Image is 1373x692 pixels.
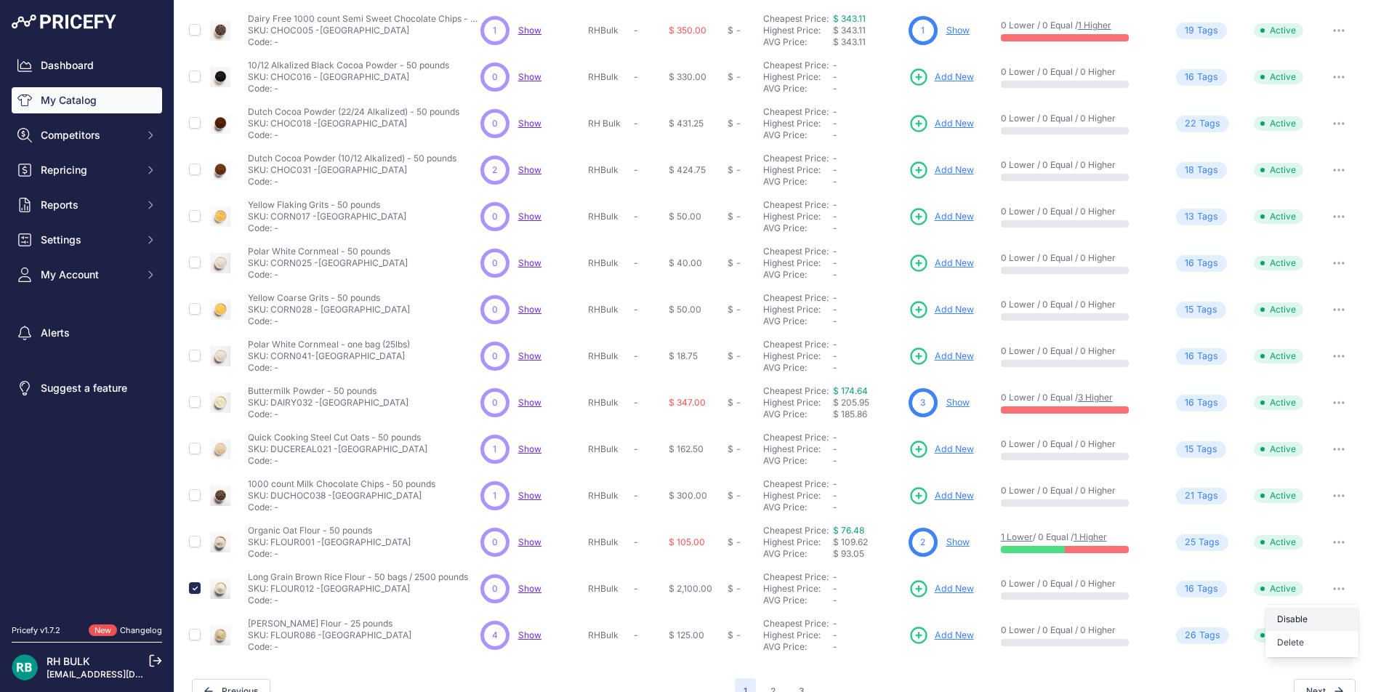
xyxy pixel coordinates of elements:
span: 0 [492,210,498,223]
p: 0 Lower / 0 Equal / 0 Higher [1001,438,1156,450]
p: Code: - [248,176,456,188]
a: Cheapest Price: [763,385,829,396]
div: Highest Price: [763,443,833,455]
a: $ 343.11 [833,13,866,24]
span: Active [1254,163,1303,177]
span: Show [518,25,541,36]
div: Highest Price: [763,211,833,222]
div: $ [728,211,733,222]
div: Highest Price: [763,350,833,362]
a: Add New [909,625,974,645]
p: 0 Lower / 0 Equal / 0 Higher [1001,113,1156,124]
button: Disable [1265,608,1358,631]
p: SKU: CHOC005 -[GEOGRAPHIC_DATA] [248,25,480,36]
span: - [634,164,638,175]
p: SKU: CHOC016 - [GEOGRAPHIC_DATA] [248,71,449,83]
span: Active [1254,209,1303,224]
p: 0 Lower / 0 Equal / [1001,392,1156,403]
span: - [833,362,837,373]
a: Cheapest Price: [763,571,829,582]
a: 1 Higher [1074,531,1107,542]
span: $ 343.11 [833,25,866,36]
a: Add New [909,67,974,87]
div: - [733,118,741,129]
span: Active [1254,442,1303,456]
a: Cheapest Price: [763,339,829,350]
span: Tag [1176,395,1227,411]
span: - [634,443,638,454]
a: Add New [909,486,974,506]
p: SKU: DUCHOC038 -[GEOGRAPHIC_DATA] [248,490,435,502]
span: - [833,292,837,303]
span: - [634,257,638,268]
div: - [733,443,741,455]
span: 0 [492,303,498,316]
span: Add New [935,257,974,270]
p: 1000 count Milk Chocolate Chips - 50 pounds [248,478,435,490]
span: - [833,199,837,210]
span: - [833,83,837,94]
span: Active [1254,302,1303,317]
p: 0 Lower / 0 Equal / 0 Higher [1001,485,1156,496]
a: [EMAIL_ADDRESS][DOMAIN_NAME] [47,669,198,680]
button: Repricing [12,157,162,183]
div: $ 185.86 [833,409,903,420]
a: Dashboard [12,52,162,79]
div: AVG Price: [763,83,833,94]
span: - [833,350,837,361]
span: - [833,106,837,117]
p: 0 Lower / 0 Equal / 0 Higher [1001,252,1156,264]
span: $ 50.00 [669,304,701,315]
p: Polar White Cornmeal - one bag (25lbs) [248,339,410,350]
a: Show [518,536,541,547]
span: Tag [1176,348,1227,365]
span: 16 [1185,396,1194,410]
div: Highest Price: [763,71,833,83]
span: Show [518,304,541,315]
a: Add New [909,253,974,273]
p: RHBulk [588,490,628,502]
span: $ 40.00 [669,257,702,268]
span: Add New [935,350,974,363]
span: - [833,60,837,71]
span: 19 [1185,24,1194,38]
p: Dutch Cocoa Powder (10/12 Alkalized) - 50 pounds [248,153,456,164]
span: 21 [1185,489,1194,503]
p: 0 Lower / 0 Equal / 0 Higher [1001,345,1156,357]
a: Cheapest Price: [763,199,829,210]
button: Settings [12,227,162,253]
span: - [833,257,837,268]
p: Yellow Flaking Grits - 50 pounds [248,199,406,211]
span: Tag [1176,162,1227,179]
p: Polar White Cornmeal - 50 pounds [248,246,408,257]
div: $ [728,257,733,269]
p: Code: - [248,455,427,467]
a: Changelog [120,625,162,635]
a: $ 174.64 [833,385,868,396]
span: Show [518,397,541,408]
span: s [1213,396,1218,410]
a: Add New [909,113,974,134]
div: AVG Price: [763,315,833,327]
p: Quick Cooking Steel Cut Oats - 50 pounds [248,432,427,443]
span: 0 [492,396,498,409]
a: Show [518,443,541,454]
a: Cheapest Price: [763,432,829,443]
div: $ [728,25,733,36]
a: $ 76.48 [833,525,864,536]
div: AVG Price: [763,222,833,234]
p: Code: - [248,36,480,48]
span: s [1212,443,1217,456]
a: 3 Higher [1078,392,1113,403]
div: Highest Price: [763,25,833,36]
span: - [833,443,837,454]
span: Show [518,490,541,501]
p: Code: - [248,409,408,420]
span: 2 [492,164,497,177]
div: - [733,71,741,83]
span: - [833,339,837,350]
p: SKU: CORN028 - [GEOGRAPHIC_DATA] [248,304,410,315]
a: Add New [909,299,974,320]
p: 0 Lower / 0 Equal / 0 Higher [1001,66,1156,78]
